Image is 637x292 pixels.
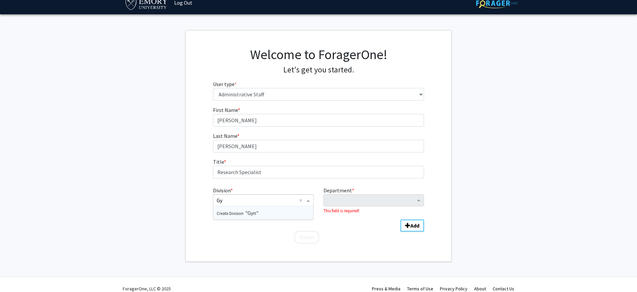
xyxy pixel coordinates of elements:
[294,231,319,243] button: Finish
[407,286,433,292] a: Terms of Use
[213,47,424,62] h1: Welcome to ForagerOne!
[493,286,514,292] a: Contact Us
[372,286,400,292] a: Press & Media
[474,286,486,292] a: About
[323,208,359,213] small: This field is required!
[213,133,237,139] span: Last Name
[318,186,429,214] div: Department
[217,211,245,216] span: Create Division
[323,194,424,206] ng-select: Department
[213,206,314,220] ng-dropdown-panel: Options list
[400,220,424,232] button: Add Division/Department
[213,80,237,88] label: User type
[217,210,258,216] span: "Gyn"
[299,196,305,204] span: Clear all
[213,65,424,75] h4: Let's get you started.
[213,194,314,206] ng-select: Division
[208,186,318,214] div: Division
[213,107,238,113] span: First Name
[5,262,28,287] iframe: Chat
[213,158,224,165] span: Title
[440,286,467,292] a: Privacy Policy
[410,222,419,229] b: Add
